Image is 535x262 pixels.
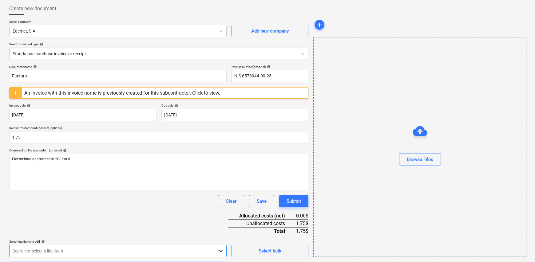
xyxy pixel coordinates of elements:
[228,220,295,227] div: Unallocated costs
[232,70,308,82] input: Invoice number
[295,212,308,220] div: 0.00$
[266,65,271,68] span: help
[24,90,220,96] div: An invoice with this invoice name is previously created for this subcontractor. Click to view.
[257,197,267,205] div: Save
[295,220,308,227] div: 1.75$
[12,157,70,161] span: Electricidad apartamento 208Korsi
[226,197,236,205] div: Clear
[232,25,308,37] button: Add new company
[313,37,526,257] div: Browse Files
[9,65,227,69] div: Document name
[9,42,308,46] div: Select document type
[251,27,289,35] div: Add new company
[9,109,157,121] input: Invoice date not specified
[228,227,295,235] div: Total
[295,227,308,235] div: 1.75$
[316,21,323,29] span: add
[9,148,308,152] div: Comment for the accountant (optional)
[32,65,37,68] span: help
[9,70,227,82] input: Document name
[399,153,441,166] button: Browse Files
[9,20,227,25] p: Select company
[161,104,309,108] div: Due date
[26,104,30,108] span: help
[504,233,535,262] div: Widget de chat
[218,195,244,207] button: Clear
[9,131,308,143] input: Invoice total amount (net cost, optional)
[232,245,308,257] button: Select bulk
[232,65,308,69] div: Invoice number (optional)
[287,197,301,205] div: Submit
[259,247,281,255] div: Select bulk
[407,155,433,163] div: Browse Files
[161,109,309,121] input: Due date not specified
[173,104,178,108] span: help
[279,195,308,207] button: Submit
[62,149,67,152] span: help
[40,240,45,243] span: help
[9,126,308,131] p: Invoice total amount (net cost, optional)
[38,42,43,46] span: help
[9,5,56,12] span: Create new document
[228,212,295,220] div: Allocated costs (net)
[249,195,274,207] button: Save
[9,104,157,108] div: Invoice date
[504,233,535,262] iframe: Chat Widget
[9,240,227,244] div: Select line-items to add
